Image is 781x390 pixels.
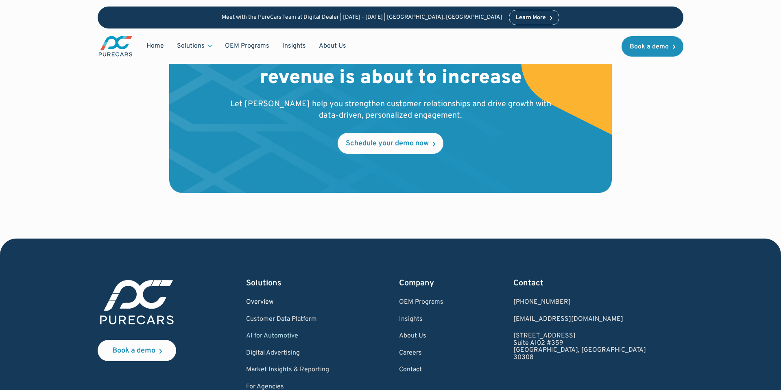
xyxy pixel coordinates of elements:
[98,278,176,327] img: purecars logo
[338,133,443,154] a: Schedule your demo now
[98,35,133,57] a: main
[513,316,646,323] a: Email us
[222,14,502,21] p: Meet with the PureCars Team at Digital Dealer | [DATE] - [DATE] | [GEOGRAPHIC_DATA], [GEOGRAPHIC_...
[399,366,443,374] a: Contact
[312,38,353,54] a: About Us
[246,366,329,374] a: Market Insights & Reporting
[246,333,329,340] a: AI for Automotive
[399,299,443,306] a: OEM Programs
[221,99,560,121] p: Let [PERSON_NAME] help you strengthen customer relationships and drive growth with data-driven, p...
[170,38,218,54] div: Solutions
[246,278,329,289] div: Solutions
[509,10,559,25] a: Learn More
[622,36,683,57] a: Book a demo
[513,299,646,306] div: [PHONE_NUMBER]
[177,42,205,50] div: Solutions
[218,38,276,54] a: OEM Programs
[98,340,176,361] a: Book a demo
[246,350,329,357] a: Digital Advertising
[98,35,133,57] img: purecars logo
[399,333,443,340] a: About Us
[112,347,155,355] div: Book a demo
[246,316,329,323] a: Customer Data Platform
[221,44,560,90] h2: Your customer retention and revenue is about to increase
[630,44,669,50] div: Book a demo
[399,316,443,323] a: Insights
[513,278,646,289] div: Contact
[399,278,443,289] div: Company
[399,350,443,357] a: Careers
[276,38,312,54] a: Insights
[516,15,546,21] div: Learn More
[346,140,429,147] div: Schedule your demo now
[246,299,329,306] a: Overview
[140,38,170,54] a: Home
[513,333,646,361] a: [STREET_ADDRESS]Suite A102 #359[GEOGRAPHIC_DATA], [GEOGRAPHIC_DATA]30308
